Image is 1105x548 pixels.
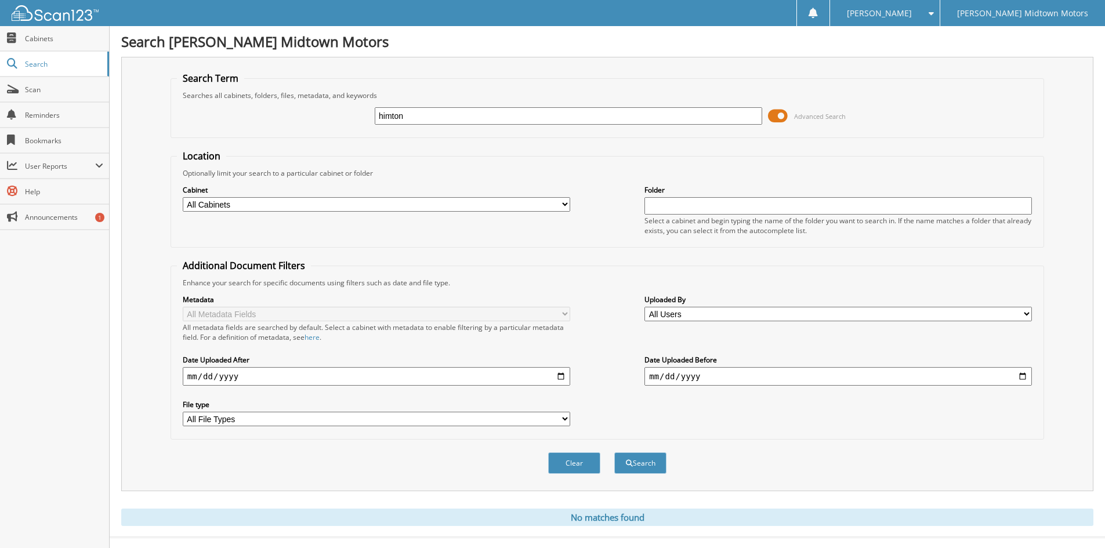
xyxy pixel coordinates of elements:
[548,452,600,474] button: Clear
[121,32,1093,51] h1: Search [PERSON_NAME] Midtown Motors
[177,168,1038,178] div: Optionally limit your search to a particular cabinet or folder
[25,136,103,146] span: Bookmarks
[305,332,320,342] a: here
[614,452,666,474] button: Search
[183,185,570,195] label: Cabinet
[25,187,103,197] span: Help
[25,161,95,171] span: User Reports
[847,10,912,17] span: [PERSON_NAME]
[183,400,570,409] label: File type
[25,85,103,95] span: Scan
[12,5,99,21] img: scan123-logo-white.svg
[644,185,1032,195] label: Folder
[95,213,104,222] div: 1
[25,59,102,69] span: Search
[183,355,570,365] label: Date Uploaded After
[121,509,1093,526] div: No matches found
[183,322,570,342] div: All metadata fields are searched by default. Select a cabinet with metadata to enable filtering b...
[177,90,1038,100] div: Searches all cabinets, folders, files, metadata, and keywords
[644,295,1032,304] label: Uploaded By
[25,34,103,43] span: Cabinets
[644,367,1032,386] input: end
[177,278,1038,288] div: Enhance your search for specific documents using filters such as date and file type.
[25,110,103,120] span: Reminders
[183,367,570,386] input: start
[25,212,103,222] span: Announcements
[177,150,226,162] legend: Location
[957,10,1088,17] span: [PERSON_NAME] Midtown Motors
[177,259,311,272] legend: Additional Document Filters
[183,295,570,304] label: Metadata
[794,112,846,121] span: Advanced Search
[644,355,1032,365] label: Date Uploaded Before
[644,216,1032,235] div: Select a cabinet and begin typing the name of the folder you want to search in. If the name match...
[177,72,244,85] legend: Search Term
